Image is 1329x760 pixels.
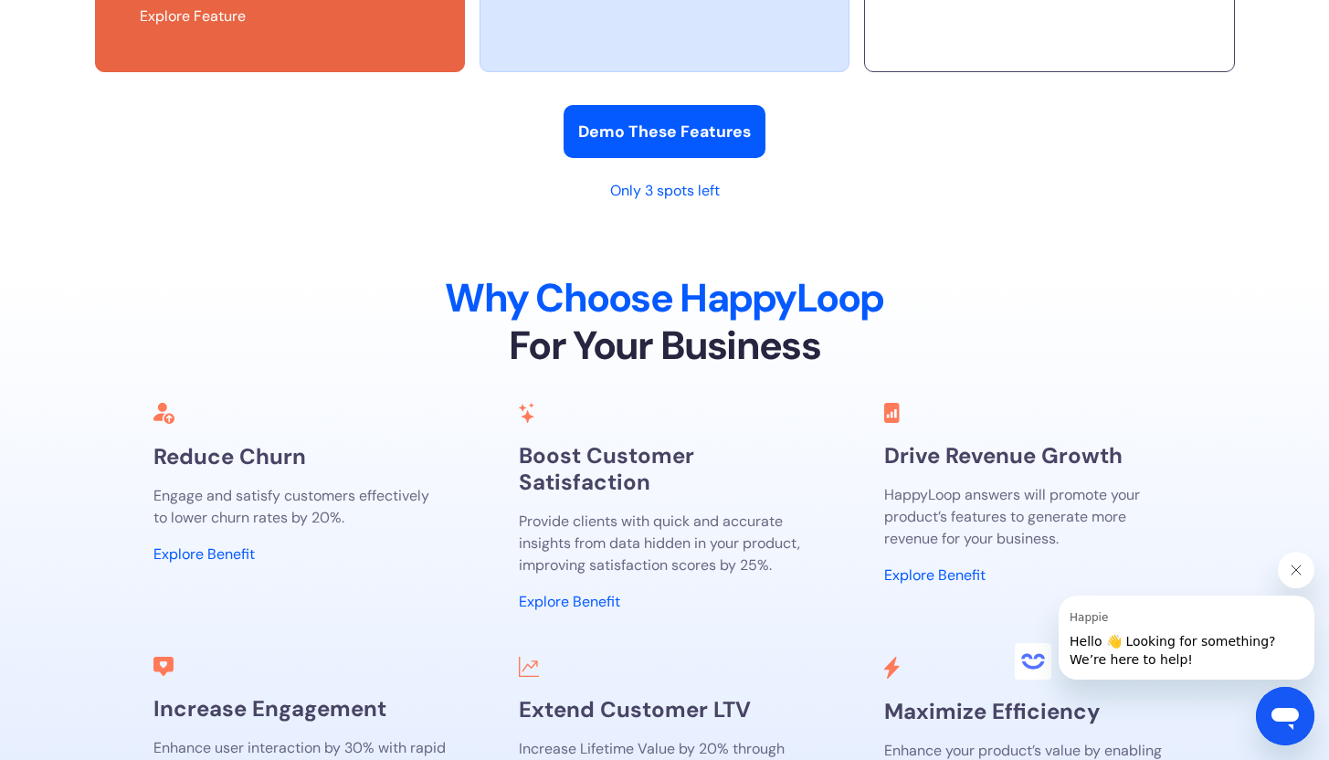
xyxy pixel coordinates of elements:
a: Learn More About This Feature [140,6,246,26]
h3: Boost Customer Satisfaction [519,443,811,496]
iframe: Close message from Happie [1278,552,1314,588]
div: Happie says "Hello 👋 Looking for something? We’re here to help!". Open messaging window to contin... [1015,552,1314,680]
a: Learn More About This Benefit [884,565,986,585]
img: HappyLoop is the best [884,403,900,423]
div: Demo These Features [578,120,751,143]
a: Demo These Features [564,105,765,158]
h3: Reduce Churn [153,444,446,470]
iframe: Message from Happie [1059,596,1314,680]
img: HappyLoop is the best [153,657,174,676]
h3: Increase Engagement [153,696,446,723]
img: HappyLoop is the best [519,657,539,677]
div: Only 3 spots left [95,180,1235,202]
p: HappyLoop answers will promote your product’s features to generate more revenue for your business. [884,484,1176,550]
img: HappyLoop is the best [153,403,174,424]
span: For Your Business [509,320,820,371]
a: Learn More About This Benefit [519,592,620,611]
iframe: no content [1015,643,1051,680]
h3: Drive Revenue Growth [884,443,1176,470]
h3: Extend Customer LTV [519,697,811,723]
img: HappyLoop is the best [519,403,534,423]
p: Engage and satisfy customers effectively to lower churn rates by 20%. [153,485,446,529]
h3: Maximize Efficiency [884,699,1176,725]
a: Learn More About This Benefit [153,544,255,564]
img: HappyLoop is the best [884,657,900,679]
iframe: Button to launch messaging window [1256,687,1314,745]
p: Provide clients with quick and accurate insights from data hidden in your product, improving sati... [519,511,811,576]
h2: Why Choose HappyLoop [153,275,1176,370]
